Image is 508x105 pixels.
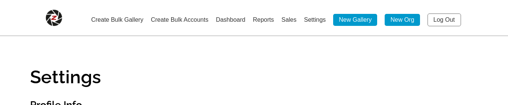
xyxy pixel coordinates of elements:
img: Snapphound Logo [45,9,62,26]
a: New Gallery [333,14,377,26]
a: Create Bulk Gallery [91,16,143,23]
a: New Org [385,14,420,26]
h1: Settings [30,68,478,86]
a: Reports [253,16,274,23]
a: Dashboard [216,16,245,23]
a: Sales [281,16,296,23]
a: Settings [304,16,326,23]
a: Log Out [428,13,461,26]
a: Create Bulk Accounts [151,16,208,23]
